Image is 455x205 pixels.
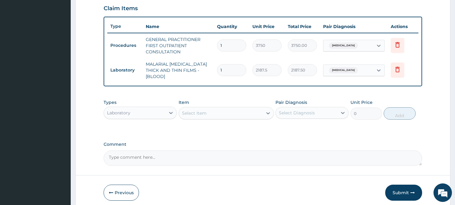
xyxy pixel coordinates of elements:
th: Total Price [285,20,320,33]
h3: Claim Items [104,5,138,12]
th: Unit Price [249,20,285,33]
th: Name [143,20,214,33]
label: Comment [104,142,422,147]
button: Previous [104,185,139,201]
td: Procedures [107,40,143,51]
td: Laboratory [107,64,143,76]
button: Submit [385,185,422,201]
td: MALARIAL [MEDICAL_DATA] THICK AND THIN FILMS - [BLOOD] [143,58,214,83]
div: Select Diagnosis [279,110,315,116]
span: We're online! [36,63,85,125]
div: Chat with us now [32,35,103,43]
label: Unit Price [350,99,373,105]
img: d_794563401_company_1708531726252_794563401 [11,31,25,46]
div: Select Item [182,110,207,116]
span: [MEDICAL_DATA] [329,67,358,73]
th: Actions [388,20,418,33]
label: Pair Diagnosis [275,99,307,105]
th: Type [107,21,143,32]
label: Types [104,100,117,105]
td: GENERAL PRACTITIONER FIRST OUTPATIENT CONSULTATION [143,33,214,58]
div: Laboratory [107,110,130,116]
button: Add [384,107,416,120]
label: Item [179,99,189,105]
div: Minimize live chat window [101,3,116,18]
textarea: Type your message and hit 'Enter' [3,138,117,160]
th: Quantity [214,20,249,33]
span: [MEDICAL_DATA] [329,43,358,49]
th: Pair Diagnosis [320,20,388,33]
